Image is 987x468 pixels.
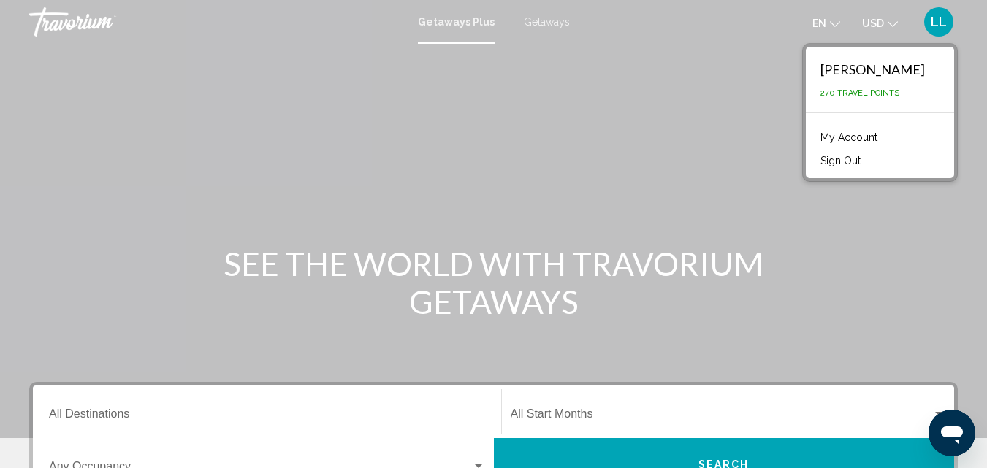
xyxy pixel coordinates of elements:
span: LL [931,15,947,29]
div: [PERSON_NAME] [820,61,925,77]
span: 270 Travel Points [820,88,899,98]
button: Sign Out [813,151,868,170]
a: Travorium [29,7,403,37]
a: Getaways [524,16,570,28]
iframe: Button to launch messaging window [929,410,975,456]
span: en [812,18,826,29]
a: My Account [813,128,885,147]
h1: SEE THE WORLD WITH TRAVORIUM GETAWAYS [220,245,768,321]
button: Change language [812,12,840,34]
span: USD [862,18,884,29]
button: User Menu [920,7,958,37]
button: Change currency [862,12,898,34]
a: Getaways Plus [418,16,495,28]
